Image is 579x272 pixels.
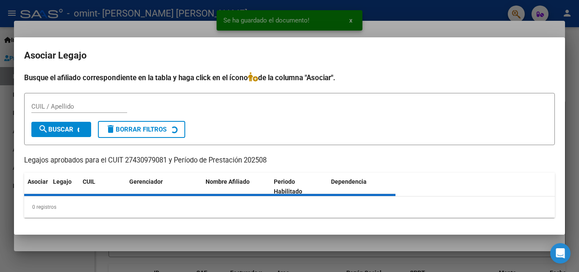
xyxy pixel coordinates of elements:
[24,48,555,64] h2: Asociar Legajo
[50,173,79,201] datatable-header-cell: Legajo
[331,178,367,185] span: Dependencia
[38,126,73,133] span: Buscar
[24,72,555,83] h4: Busque el afiliado correspondiente en la tabla y haga click en el ícono de la columna "Asociar".
[79,173,126,201] datatable-header-cell: CUIL
[106,126,167,133] span: Borrar Filtros
[270,173,328,201] datatable-header-cell: Periodo Habilitado
[38,124,48,134] mat-icon: search
[24,196,555,218] div: 0 registros
[28,178,48,185] span: Asociar
[31,122,91,137] button: Buscar
[83,178,95,185] span: CUIL
[98,121,185,138] button: Borrar Filtros
[24,155,555,166] p: Legajos aprobados para el CUIT 27430979081 y Período de Prestación 202508
[274,178,302,195] span: Periodo Habilitado
[129,178,163,185] span: Gerenciador
[328,173,396,201] datatable-header-cell: Dependencia
[106,124,116,134] mat-icon: delete
[206,178,250,185] span: Nombre Afiliado
[24,173,50,201] datatable-header-cell: Asociar
[53,178,72,185] span: Legajo
[550,243,571,264] div: Open Intercom Messenger
[202,173,270,201] datatable-header-cell: Nombre Afiliado
[126,173,202,201] datatable-header-cell: Gerenciador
